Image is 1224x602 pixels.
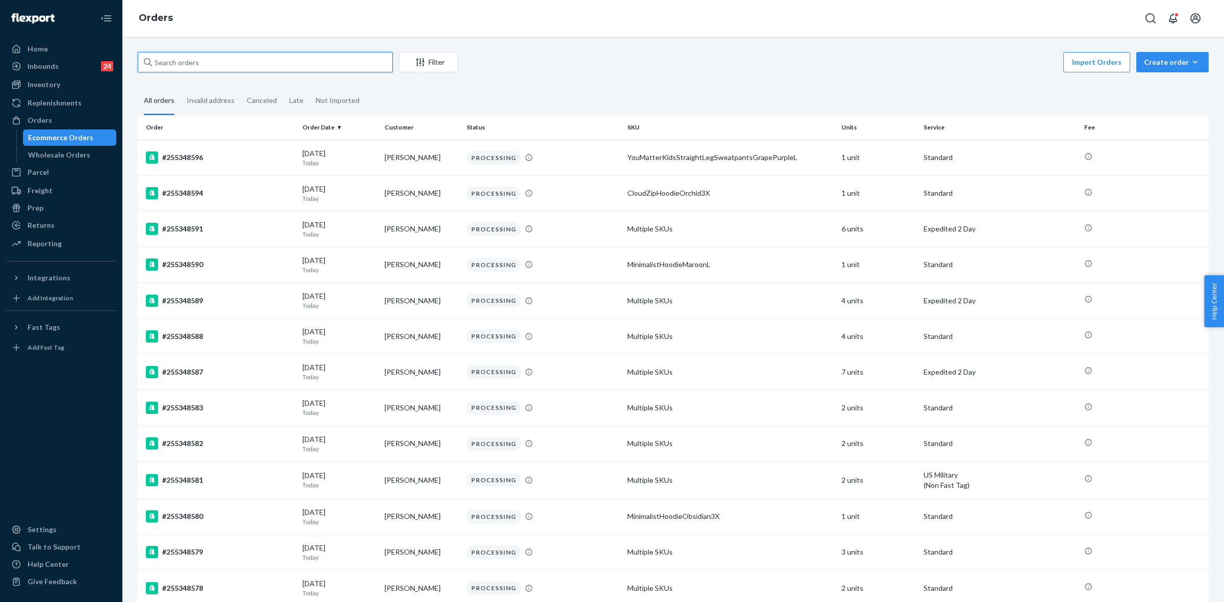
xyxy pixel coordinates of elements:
p: Today [302,408,376,417]
p: Today [302,266,376,274]
div: MinimalistHoodieObsidian3X [627,511,833,521]
button: Close Navigation [96,8,116,29]
div: #255348590 [146,258,294,271]
div: [DATE] [302,148,376,167]
div: Parcel [28,167,49,177]
p: Standard [924,511,1076,521]
div: #255348580 [146,510,294,522]
td: [PERSON_NAME] [380,534,463,570]
div: Orders [28,115,52,125]
div: PROCESSING [467,294,521,307]
td: [PERSON_NAME] [380,499,463,534]
a: Returns [6,217,116,233]
div: PROCESSING [467,187,521,200]
div: Customer [385,123,458,132]
button: Fast Tags [6,319,116,335]
div: #255348588 [146,330,294,343]
img: Flexport logo [11,13,55,23]
div: Not Imported [316,87,360,114]
div: PROCESSING [467,365,521,379]
div: [DATE] [302,255,376,274]
td: 2 units [837,426,920,461]
div: #255348591 [146,223,294,235]
p: Standard [924,583,1076,593]
td: [PERSON_NAME] [380,390,463,426]
div: #255348594 [146,187,294,199]
div: [DATE] [302,470,376,489]
button: Open notifications [1163,8,1183,29]
a: Inventory [6,76,116,93]
td: 2 units [837,461,920,499]
th: Status [463,115,623,140]
div: PROCESSING [467,151,521,165]
a: Prep [6,200,116,216]
p: Today [302,481,376,489]
button: Open Search Box [1140,8,1161,29]
div: PROCESSING [467,510,521,524]
div: Late [289,87,303,114]
div: Home [28,44,48,54]
p: Expedited 2 Day [924,296,1076,306]
div: [DATE] [302,220,376,239]
div: PROCESSING [467,222,521,236]
div: MinimalistHoodieMaroonL [627,259,833,270]
p: Today [302,230,376,239]
div: [DATE] [302,434,376,453]
td: Multiple SKUs [623,461,837,499]
div: #255348578 [146,582,294,594]
a: Inbounds24 [6,58,116,74]
p: Standard [924,259,1076,270]
td: Multiple SKUs [623,390,837,426]
td: [PERSON_NAME] [380,283,463,319]
div: #255348579 [146,546,294,558]
div: [DATE] [302,184,376,203]
div: Reporting [28,239,62,249]
td: Multiple SKUs [623,534,837,570]
div: #255348583 [146,402,294,414]
p: US Military [924,470,1076,480]
div: PROCESSING [467,401,521,414]
div: PROCESSING [467,258,521,272]
div: PROCESSING [467,437,521,451]
td: Multiple SKUs [623,283,837,319]
div: Settings [28,525,57,535]
p: Standard [924,438,1076,449]
div: PROCESSING [467,473,521,487]
div: Add Integration [28,294,73,302]
div: Prep [28,203,43,213]
a: Add Integration [6,290,116,306]
ol: breadcrumbs [131,4,181,33]
th: Order Date [298,115,380,140]
button: Integrations [6,270,116,286]
div: Replenishments [28,98,82,108]
div: #255348587 [146,366,294,378]
div: Give Feedback [28,577,77,587]
th: Order [138,115,298,140]
div: Inbounds [28,61,59,71]
th: Units [837,115,920,140]
td: [PERSON_NAME] [380,247,463,282]
td: [PERSON_NAME] [380,426,463,461]
td: 1 unit [837,499,920,534]
button: Create order [1136,52,1209,72]
div: Freight [28,186,53,196]
td: [PERSON_NAME] [380,175,463,211]
div: (Non Fast Tag) [924,480,1076,490]
div: Add Fast Tag [28,343,64,352]
td: Multiple SKUs [623,319,837,354]
p: Standard [924,331,1076,342]
p: Today [302,159,376,167]
button: Open account menu [1185,8,1206,29]
td: 1 unit [837,247,920,282]
div: [DATE] [302,291,376,310]
a: Parcel [6,164,116,180]
div: #255348589 [146,295,294,307]
td: 4 units [837,319,920,354]
td: 6 units [837,211,920,247]
button: Help Center [1204,275,1224,327]
div: Wholesale Orders [28,150,90,160]
th: SKU [623,115,837,140]
div: [DATE] [302,507,376,526]
a: Ecommerce Orders [23,129,117,146]
td: [PERSON_NAME] [380,354,463,390]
